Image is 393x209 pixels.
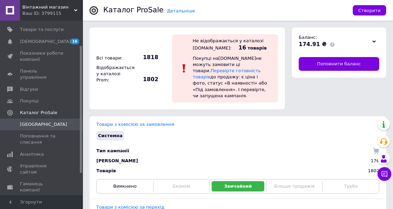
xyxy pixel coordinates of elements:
[71,38,79,44] span: 16
[179,63,189,74] img: :exclamation:
[20,38,71,45] span: [DEMOGRAPHIC_DATA]
[299,35,317,40] span: Баланс:
[103,7,163,14] div: Каталог ProSale
[173,184,190,189] span: Економ
[95,53,132,63] div: Всі товари:
[20,98,39,104] span: Покупці
[378,167,391,181] button: Чат з покупцем
[134,76,158,83] span: 1802
[274,184,315,189] span: Більше продажів
[20,50,64,63] span: Показники роботи компанії
[22,10,83,16] div: Ваш ID: 3799115
[325,181,377,191] button: Турбо
[369,156,381,166] div: 176
[366,166,381,176] div: 1802
[299,41,327,47] span: 174.91 ₴
[20,163,64,175] span: Управління сайтом
[96,148,129,153] span: Тип кампанії
[95,63,132,85] div: Відображається у каталозі Prom:
[212,181,264,191] button: Звичайний
[372,147,379,154] img: Комісія за замовлення
[22,4,74,10] span: Вінтажний магазин
[96,168,116,173] span: Товарів
[167,8,195,13] a: Детальніше
[193,38,263,51] div: Не відображається у каталозі [DOMAIN_NAME]:
[20,121,67,128] span: [GEOGRAPHIC_DATA]
[155,181,208,191] button: Економ
[96,122,174,127] a: Товари з комісією за замовлення
[20,181,64,193] span: Гаманець компанії
[20,68,64,80] span: Панель управління
[20,151,44,157] span: Аналітика
[299,57,379,71] a: Поповнити баланс
[247,45,266,51] span: товарів
[20,133,64,145] span: Поповнення та списання
[353,5,386,15] button: Створити
[193,56,267,98] span: Покупці на [DOMAIN_NAME] не можуть замовити ці товари. до продажу: є ціна і фото, статус «В наявн...
[238,44,246,51] span: 16
[317,61,361,67] span: Поповнити баланс
[358,8,381,13] span: Створити
[96,158,138,163] span: [PERSON_NAME]
[113,184,137,189] span: Вимкнено
[20,26,64,33] span: Товари та послуги
[344,184,358,189] span: Турбо
[134,54,158,61] span: 1818
[98,133,123,138] span: Системна
[98,181,151,191] button: Вимкнено
[268,181,321,191] button: Більше продажів
[224,184,252,189] span: Звичайний
[20,110,57,116] span: Каталог ProSale
[193,68,261,79] a: Перевірте готовність товарів
[20,86,38,92] span: Відгуки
